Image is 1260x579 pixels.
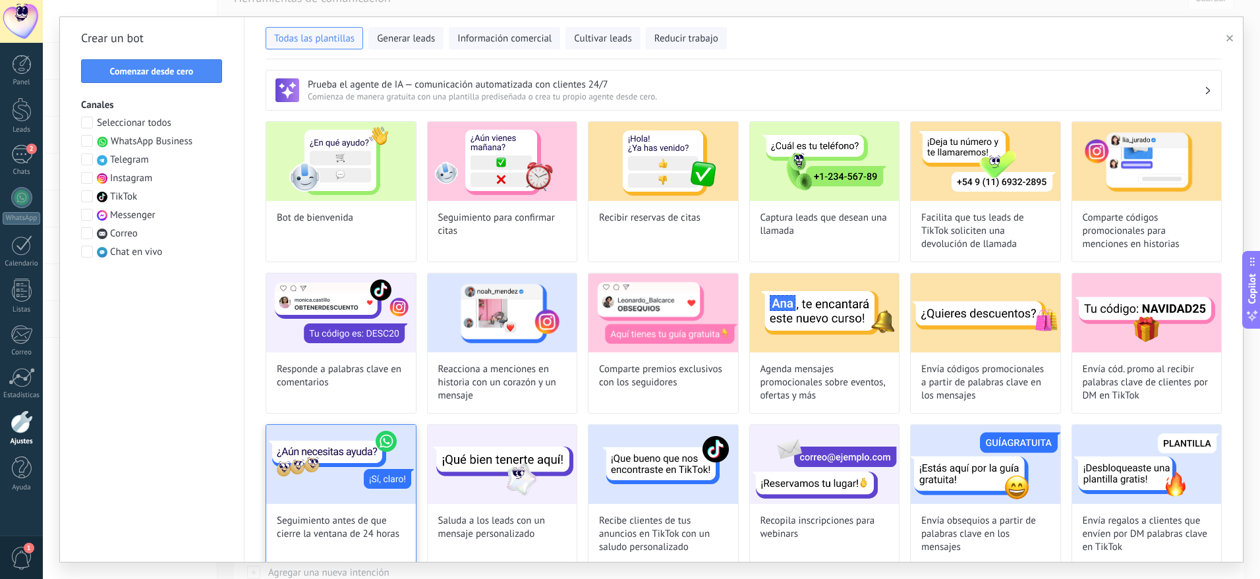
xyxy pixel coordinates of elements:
[110,153,149,167] span: Telegram
[277,211,353,225] span: Bot de bienvenida
[428,273,577,352] img: Reacciona a menciones en historia con un corazón y un mensaje
[438,514,567,541] span: Saluda a los leads con un mensaje personalizado
[599,514,728,554] span: Recibe clientes de tus anuncios en TikTok con un saludo personalizado
[3,483,41,492] div: Ayuda
[81,59,222,83] button: Comenzar desde cero
[646,27,727,49] button: Reducir trabajo
[266,122,416,201] img: Bot de bienvenida
[3,168,41,177] div: Chats
[588,122,738,201] img: Recibir reservas de citas
[3,126,41,134] div: Leads
[760,211,889,238] span: Captura leads que desean una llamada
[308,91,1204,102] span: Comienza de manera gratuita con una plantilla prediseñada o crea tu propio agente desde cero.
[3,306,41,314] div: Listas
[308,78,1204,91] h3: Prueba el agente de IA — comunicación automatizada con clientes 24/7
[368,27,444,49] button: Generar leads
[3,348,41,357] div: Correo
[110,246,162,259] span: Chat en vivo
[3,260,41,268] div: Calendario
[266,27,363,49] button: Todas las plantillas
[24,543,34,553] span: 1
[1083,211,1211,251] span: Comparte códigos promocionales para menciones en historias
[110,209,156,222] span: Messenger
[428,122,577,201] img: Seguimiento para confirmar citas
[599,211,701,225] span: Recibir reservas de citas
[1072,425,1222,504] img: Envía regalos a clientes que envíen por DM palabras clave en TikTok
[921,363,1050,402] span: Envía códigos promocionales a partir de palabras clave en los mensajes
[1246,273,1259,304] span: Copilot
[111,135,192,148] span: WhatsApp Business
[565,27,640,49] button: Cultivar leads
[599,363,728,389] span: Comparte premios exclusivos con los seguidores
[574,32,631,45] span: Cultivar leads
[654,32,718,45] span: Reducir trabajo
[3,78,41,87] div: Panel
[438,211,567,238] span: Seguimiento para confirmar citas
[110,172,152,185] span: Instagram
[1072,122,1222,201] img: Comparte códigos promocionales para menciones en historias
[750,425,900,504] img: Recopila inscripciones para webinars
[449,27,560,49] button: Información comercial
[760,514,889,541] span: Recopila inscripciones para webinars
[97,117,171,130] span: Seleccionar todos
[911,273,1060,352] img: Envía códigos promocionales a partir de palabras clave en los mensajes
[588,273,738,352] img: Comparte premios exclusivos con los seguidores
[81,28,223,49] h2: Crear un bot
[911,122,1060,201] img: Facilita que tus leads de TikTok soliciten una devolución de llamada
[588,425,738,504] img: Recibe clientes de tus anuncios en TikTok con un saludo personalizado
[428,425,577,504] img: Saluda a los leads con un mensaje personalizado
[266,425,416,504] img: Seguimiento antes de que cierre la ventana de 24 horas
[750,122,900,201] img: Captura leads que desean una llamada
[3,391,41,400] div: Estadísticas
[1072,273,1222,352] img: Envía cód. promo al recibir palabras clave de clientes por DM en TikTok
[3,437,41,446] div: Ajustes
[277,363,405,389] span: Responde a palabras clave en comentarios
[750,273,900,352] img: Agenda mensajes promocionales sobre eventos, ofertas y más
[277,514,405,541] span: Seguimiento antes de que cierre la ventana de 24 horas
[274,32,355,45] span: Todas las plantillas
[921,514,1050,554] span: Envía obsequios a partir de palabras clave en los mensajes
[110,190,137,204] span: TikTok
[110,227,138,240] span: Correo
[921,211,1050,251] span: Facilita que tus leads de TikTok soliciten una devolución de llamada
[3,212,40,225] div: WhatsApp
[110,67,194,76] span: Comenzar desde cero
[1083,363,1211,402] span: Envía cód. promo al recibir palabras clave de clientes por DM en TikTok
[438,363,567,402] span: Reacciona a menciones en historia con un corazón y un mensaje
[81,99,223,111] h3: Canales
[457,32,552,45] span: Información comercial
[266,273,416,352] img: Responde a palabras clave en comentarios
[377,32,435,45] span: Generar leads
[1083,514,1211,554] span: Envía regalos a clientes que envíen por DM palabras clave en TikTok
[911,425,1060,504] img: Envía obsequios a partir de palabras clave en los mensajes
[26,144,37,154] span: 2
[760,363,889,402] span: Agenda mensajes promocionales sobre eventos, ofertas y más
